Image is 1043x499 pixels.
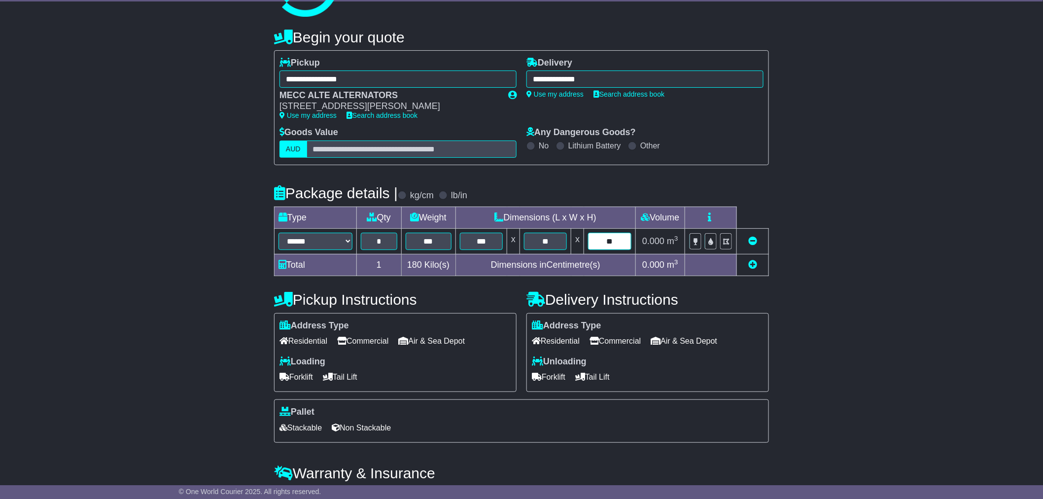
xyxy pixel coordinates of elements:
span: 0.000 [642,260,664,270]
span: Forklift [532,369,565,385]
td: Qty [357,207,402,228]
td: Kilo(s) [401,254,455,276]
td: Total [275,254,357,276]
span: Tail Lift [575,369,610,385]
label: Address Type [532,321,601,331]
label: Pickup [279,58,320,69]
div: MECC ALTE ALTERNATORS [279,90,498,101]
span: Forklift [279,369,313,385]
span: Non Stackable [332,420,391,435]
sup: 3 [674,235,678,242]
div: [STREET_ADDRESS][PERSON_NAME] [279,101,498,112]
span: Residential [532,333,580,349]
td: Volume [635,207,685,228]
span: m [667,236,678,246]
span: Air & Sea Depot [651,333,718,349]
td: x [571,228,584,254]
sup: 3 [674,258,678,266]
span: Commercial [337,333,388,349]
a: Use my address [526,90,584,98]
h4: Delivery Instructions [526,291,769,308]
label: Address Type [279,321,349,331]
a: Search address book [347,111,417,119]
span: Tail Lift [323,369,357,385]
span: Air & Sea Depot [399,333,465,349]
td: Dimensions (L x W x H) [455,207,635,228]
label: Lithium Battery [568,141,621,150]
span: Commercial [590,333,641,349]
label: kg/cm [410,190,434,201]
span: 0.000 [642,236,664,246]
h4: Warranty & Insurance [274,465,769,481]
label: Other [640,141,660,150]
a: Search address book [593,90,664,98]
td: x [507,228,520,254]
span: © One World Courier 2025. All rights reserved. [179,488,321,496]
label: Unloading [532,356,587,367]
td: Weight [401,207,455,228]
h4: Begin your quote [274,29,769,45]
a: Remove this item [748,236,757,246]
td: Type [275,207,357,228]
label: lb/in [451,190,467,201]
span: Stackable [279,420,322,435]
span: Residential [279,333,327,349]
label: Pallet [279,407,314,418]
label: No [539,141,549,150]
h4: Pickup Instructions [274,291,517,308]
span: m [667,260,678,270]
td: 1 [357,254,402,276]
label: AUD [279,141,307,158]
label: Goods Value [279,127,338,138]
h4: Package details | [274,185,398,201]
a: Use my address [279,111,337,119]
label: Loading [279,356,325,367]
td: Dimensions in Centimetre(s) [455,254,635,276]
label: Any Dangerous Goods? [526,127,636,138]
label: Delivery [526,58,572,69]
a: Add new item [748,260,757,270]
span: 180 [407,260,422,270]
